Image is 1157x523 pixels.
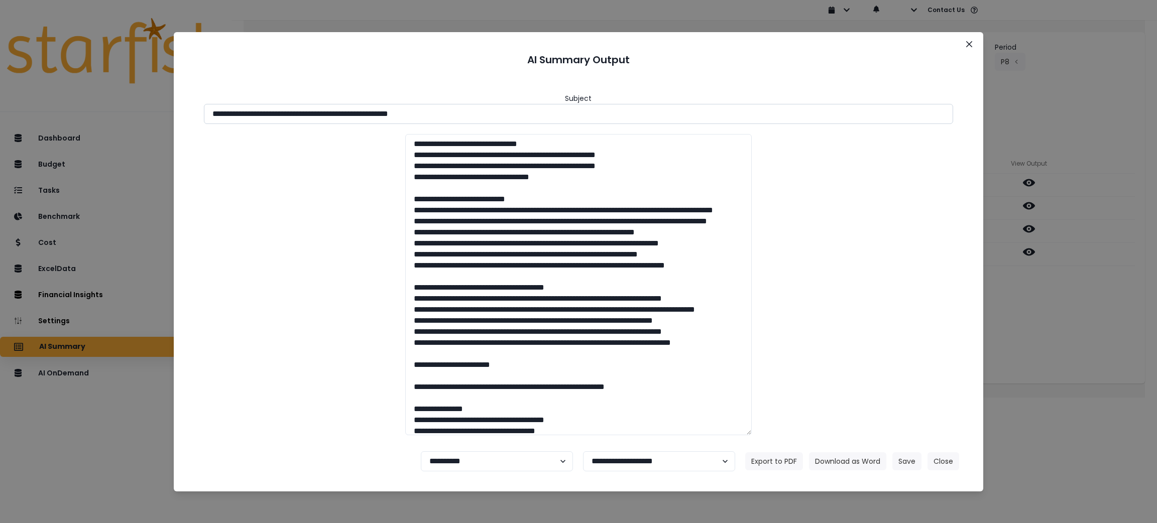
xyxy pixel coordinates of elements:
button: Export to PDF [745,452,803,470]
button: Save [892,452,921,470]
button: Download as Word [809,452,886,470]
header: Subject [565,93,592,104]
button: Close [961,36,977,52]
button: Close [928,452,959,470]
header: AI Summary Output [186,44,972,75]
